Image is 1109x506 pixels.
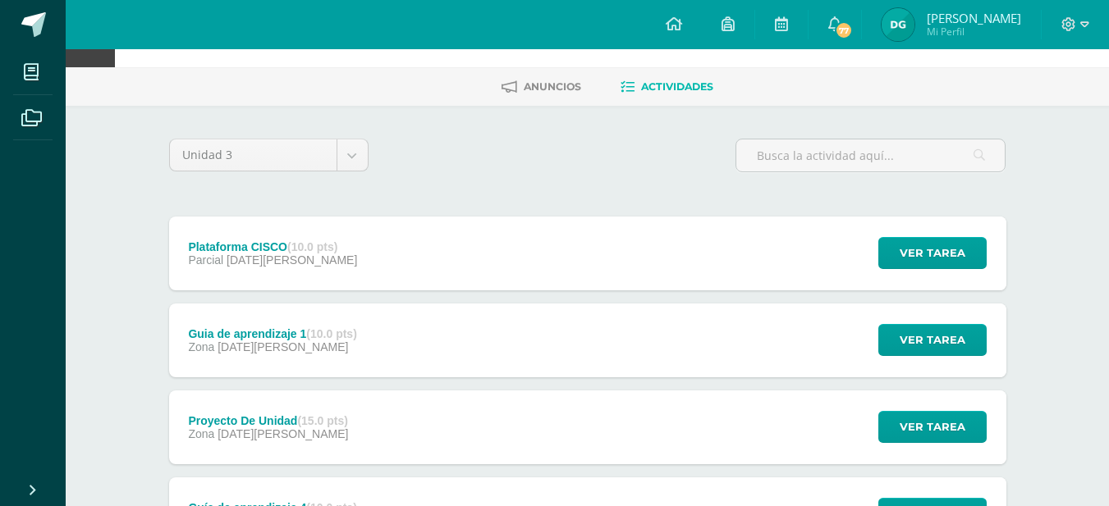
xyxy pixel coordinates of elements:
button: Ver tarea [878,237,987,269]
div: Plataforma CISCO [188,240,357,253]
strong: (10.0 pts) [287,240,337,253]
span: Actividades [641,80,713,93]
div: Proyecto De Unidad [188,414,348,427]
a: Anuncios [502,74,581,100]
span: Anuncios [524,80,581,93]
span: 77 [835,21,853,39]
span: Unidad 3 [182,139,324,171]
span: Mi Perfil [927,25,1021,39]
span: Parcial [188,253,223,267]
strong: (10.0 pts) [306,327,356,340]
button: Ver tarea [878,411,987,443]
span: Zona [188,427,214,440]
button: Ver tarea [878,324,987,356]
span: [DATE][PERSON_NAME] [218,427,348,440]
span: Ver tarea [900,325,965,355]
span: Zona [188,340,214,353]
img: 9498c08ba9db28462a4a73556da1faf4.png [882,8,914,41]
span: [DATE][PERSON_NAME] [227,253,357,267]
span: [PERSON_NAME] [927,10,1021,26]
span: Ver tarea [900,238,965,268]
span: Ver tarea [900,412,965,442]
input: Busca la actividad aquí... [736,139,1005,171]
div: Guia de aprendizaje 1 [188,327,356,340]
strong: (15.0 pts) [297,414,347,427]
a: Actividades [621,74,713,100]
a: Unidad 3 [170,139,368,171]
span: [DATE][PERSON_NAME] [218,340,348,353]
